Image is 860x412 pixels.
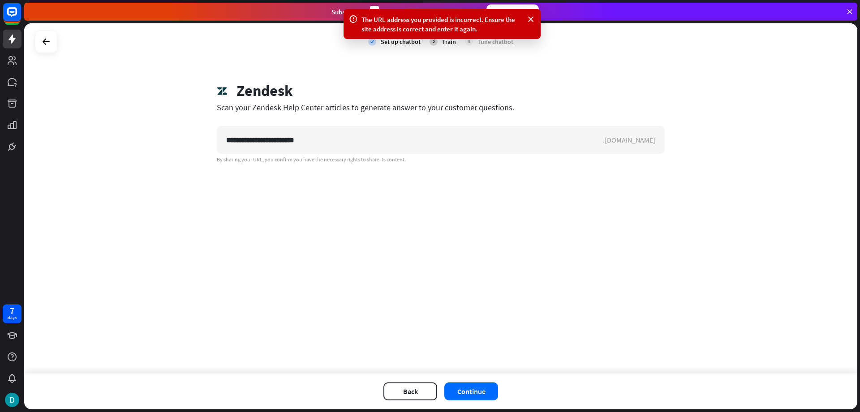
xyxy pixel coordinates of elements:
[10,307,14,315] div: 7
[383,382,437,400] button: Back
[217,156,665,163] div: By sharing your URL, you confirm you have the necessary rights to share its content.
[477,38,513,46] div: Tune chatbot
[381,38,421,46] div: Set up chatbot
[442,38,456,46] div: Train
[7,4,34,30] button: Open LiveChat chat widget
[331,6,479,18] div: Subscribe in days to get your first month for $1
[370,6,379,18] div: 3
[603,135,664,144] div: .[DOMAIN_NAME]
[486,4,539,19] div: Subscribe now
[217,102,665,113] div: Scan your Zendesk Help Center articles to generate answer to your customer questions.
[368,38,376,46] i: check
[444,382,498,400] button: Continue
[361,15,523,34] div: The URL address you provided is incorrect. Ensure the site address is correct and enter it again.
[430,38,438,46] div: 2
[465,38,473,46] div: 3
[236,82,293,100] div: Zendesk
[3,304,21,323] a: 7 days
[8,315,17,321] div: days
